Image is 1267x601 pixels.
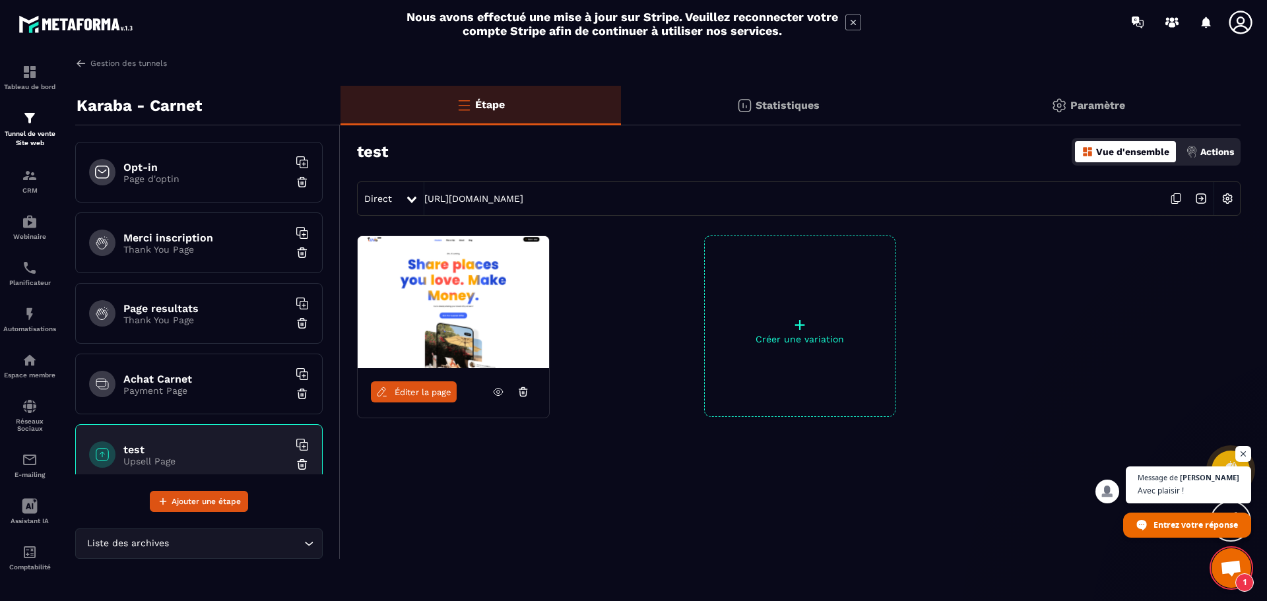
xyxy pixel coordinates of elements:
[3,100,56,158] a: formationformationTunnel de vente Site web
[756,99,820,111] p: Statistiques
[736,98,752,113] img: stats.20deebd0.svg
[123,315,288,325] p: Thank You Page
[296,387,309,400] img: trash
[1235,573,1254,592] span: 1
[3,371,56,379] p: Espace membre
[3,204,56,250] a: automationsautomationsWebinaire
[123,244,288,255] p: Thank You Page
[3,296,56,342] a: automationsautomationsAutomatisations
[123,385,288,396] p: Payment Page
[123,161,288,174] h6: Opt-in
[3,54,56,100] a: formationformationTableau de bord
[1096,146,1169,157] p: Vue d'ensemble
[150,491,248,512] button: Ajouter une étape
[1138,484,1239,497] span: Avec plaisir !
[3,129,56,148] p: Tunnel de vente Site web
[3,517,56,524] p: Assistant IA
[3,389,56,442] a: social-networksocial-networkRéseaux Sociaux
[296,246,309,259] img: trash
[123,232,288,244] h6: Merci inscription
[3,342,56,389] a: automationsautomationsEspace membre
[1051,98,1067,113] img: setting-gr.5f69749f.svg
[22,168,38,183] img: formation
[1153,513,1238,536] span: Entrez votre réponse
[395,387,451,397] span: Éditer la page
[3,250,56,296] a: schedulerschedulerPlanificateur
[77,92,202,119] p: Karaba - Carnet
[3,442,56,488] a: emailemailE-mailing
[371,381,457,402] a: Éditer la page
[705,315,895,334] p: +
[296,175,309,189] img: trash
[357,142,388,161] h3: test
[296,458,309,471] img: trash
[1070,99,1125,111] p: Paramètre
[123,373,288,385] h6: Achat Carnet
[424,193,523,204] a: [URL][DOMAIN_NAME]
[22,544,38,560] img: accountant
[1180,474,1239,481] span: [PERSON_NAME]
[3,471,56,478] p: E-mailing
[84,536,172,551] span: Liste des archives
[22,352,38,368] img: automations
[3,158,56,204] a: formationformationCRM
[3,488,56,534] a: Assistant IA
[475,98,505,111] p: Étape
[22,452,38,468] img: email
[1215,186,1240,211] img: setting-w.858f3a88.svg
[1082,146,1093,158] img: dashboard-orange.40269519.svg
[456,97,472,113] img: bars-o.4a397970.svg
[123,174,288,184] p: Page d'optin
[123,443,288,456] h6: test
[3,418,56,432] p: Réseaux Sociaux
[22,398,38,414] img: social-network
[3,233,56,240] p: Webinaire
[1212,548,1251,588] div: Ouvrir le chat
[3,83,56,90] p: Tableau de bord
[406,10,839,38] h2: Nous avons effectué une mise à jour sur Stripe. Veuillez reconnecter votre compte Stripe afin de ...
[172,536,301,551] input: Search for option
[22,214,38,230] img: automations
[3,325,56,332] p: Automatisations
[22,64,38,80] img: formation
[1138,474,1178,481] span: Message de
[22,306,38,322] img: automations
[75,528,323,559] div: Search for option
[3,279,56,286] p: Planificateur
[364,193,392,204] span: Direct
[123,302,288,315] h6: Page resultats
[75,57,87,69] img: arrow
[172,495,241,508] span: Ajouter une étape
[3,534,56,581] a: accountantaccountantComptabilité
[3,187,56,194] p: CRM
[358,236,549,368] img: image
[1200,146,1234,157] p: Actions
[75,57,167,69] a: Gestion des tunnels
[22,260,38,276] img: scheduler
[1186,146,1198,158] img: actions.d6e523a2.png
[3,563,56,571] p: Comptabilité
[18,12,137,36] img: logo
[123,456,288,466] p: Upsell Page
[22,110,38,126] img: formation
[1188,186,1214,211] img: arrow-next.bcc2205e.svg
[705,334,895,344] p: Créer une variation
[296,317,309,330] img: trash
